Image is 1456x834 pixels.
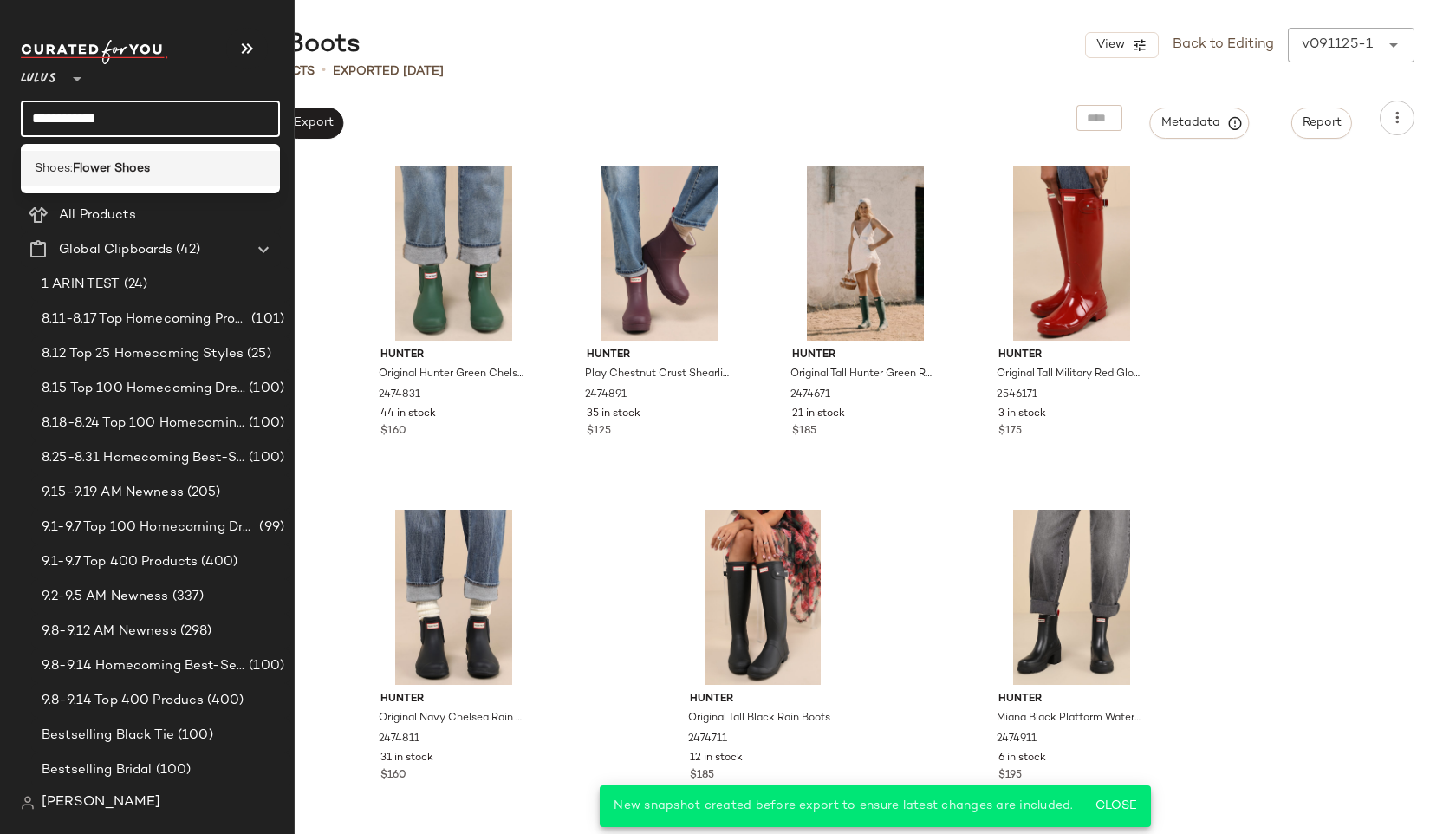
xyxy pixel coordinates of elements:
[292,116,333,130] span: Export
[379,711,525,726] span: Original Navy Chelsea Rain Boots
[676,510,850,685] img: 12189981_2474711.jpg
[59,240,172,260] span: Global Clipboards
[380,348,527,363] span: Hunter
[42,587,169,607] span: 9.2-9.5 AM Newness
[585,388,627,403] span: 2474891
[997,711,1143,726] span: Miana Black Platform Waterproof Leather Ankle Boots
[690,768,714,784] span: $185
[282,108,343,139] button: Export
[198,552,237,572] span: (400)
[204,691,244,711] span: (400)
[42,275,120,295] span: 1 ARIN TEST
[1302,116,1342,130] span: Report
[35,160,73,178] span: Shoes:
[998,424,1022,440] span: $175
[998,692,1145,707] span: Hunter
[380,751,433,766] span: 31 in stock
[42,760,153,780] span: Bestselling Bridal
[998,751,1046,766] span: 6 in stock
[379,367,525,382] span: Original Hunter Green Chelsea Rain Boots
[73,160,150,178] b: Flower Shoes
[778,166,952,341] img: 12898121_2474671.jpg
[998,348,1145,363] span: Hunter
[322,61,326,81] span: •
[21,796,35,810] img: svg%3e
[42,656,245,676] span: 9.8-9.14 Homecoming Best-Sellers
[985,166,1159,341] img: 12197961_2546171.jpg
[245,414,284,433] span: (100)
[42,552,198,572] span: 9.1-9.7 Top 400 Products
[380,424,406,440] span: $160
[997,367,1143,382] span: Original Tall Military Red Glossy Rain Boots
[587,424,611,440] span: $125
[245,656,284,676] span: (100)
[997,388,1037,403] span: 2546171
[1160,115,1239,131] span: Metadata
[42,691,204,711] span: 9.8-9.14 Top 400 Producs
[790,367,937,382] span: Original Tall Hunter Green Rain Boots
[585,367,731,382] span: Play Chestnut Crust Shearling Short Rain Boots
[120,275,148,295] span: (24)
[1302,35,1373,55] div: v091125-1
[42,414,245,433] span: 8.18-8.24 Top 100 Homecoming Dresses
[153,760,192,780] span: (100)
[333,62,444,81] p: Exported [DATE]
[379,388,420,403] span: 2474831
[42,448,245,468] span: 8.25-8.31 Homecoming Best-Sellers
[367,166,541,341] img: 12233921_2474831.jpg
[245,379,284,399] span: (100)
[42,483,184,503] span: 9.15-9.19 AM Newness
[380,692,527,707] span: Hunter
[379,732,419,747] span: 2474811
[688,711,830,726] span: Original Tall Black Rain Boots
[184,483,221,503] span: (205)
[587,348,733,363] span: Hunter
[1085,32,1158,58] button: View
[256,518,284,538] span: (99)
[1150,108,1250,139] button: Metadata
[998,407,1046,422] span: 3 in stock
[21,59,56,90] span: Lulus
[1095,799,1137,813] span: Close
[174,726,213,746] span: (100)
[792,407,845,422] span: 21 in stock
[985,510,1159,685] img: 12310181_2474911.jpg
[1088,791,1144,822] button: Close
[42,379,245,399] span: 8.15 Top 100 Homecoming Dresses
[1173,35,1274,55] a: Back to Editing
[688,732,727,747] span: 2474711
[587,407,640,422] span: 35 in stock
[380,407,436,422] span: 44 in stock
[42,518,256,538] span: 9.1-9.7 Top 100 Homecoming Dresses
[690,692,836,707] span: Hunter
[792,348,939,363] span: Hunter
[690,751,743,766] span: 12 in stock
[42,309,248,329] span: 8.11-8.17 Top Homecoming Product
[177,622,212,642] span: (298)
[42,726,174,746] span: Bestselling Black Tie
[614,799,1073,812] span: New snapshot created before export to ensure latest changes are included.
[244,344,271,364] span: (25)
[367,510,541,685] img: 12195361_2474811.jpg
[42,622,177,642] span: 9.8-9.12 AM Newness
[169,587,205,607] span: (337)
[792,424,816,440] span: $185
[21,40,168,64] img: cfy_white_logo.C9jOOHJF.svg
[59,205,136,225] span: All Products
[998,768,1022,784] span: $195
[997,732,1037,747] span: 2474911
[573,166,747,341] img: 12458421_2474891.jpg
[172,240,200,260] span: (42)
[1095,38,1124,52] span: View
[248,309,284,329] span: (101)
[42,344,244,364] span: 8.12 Top 25 Homecoming Styles
[380,768,406,784] span: $160
[245,448,284,468] span: (100)
[42,792,160,813] span: [PERSON_NAME]
[1291,108,1352,139] button: Report
[790,388,830,403] span: 2474671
